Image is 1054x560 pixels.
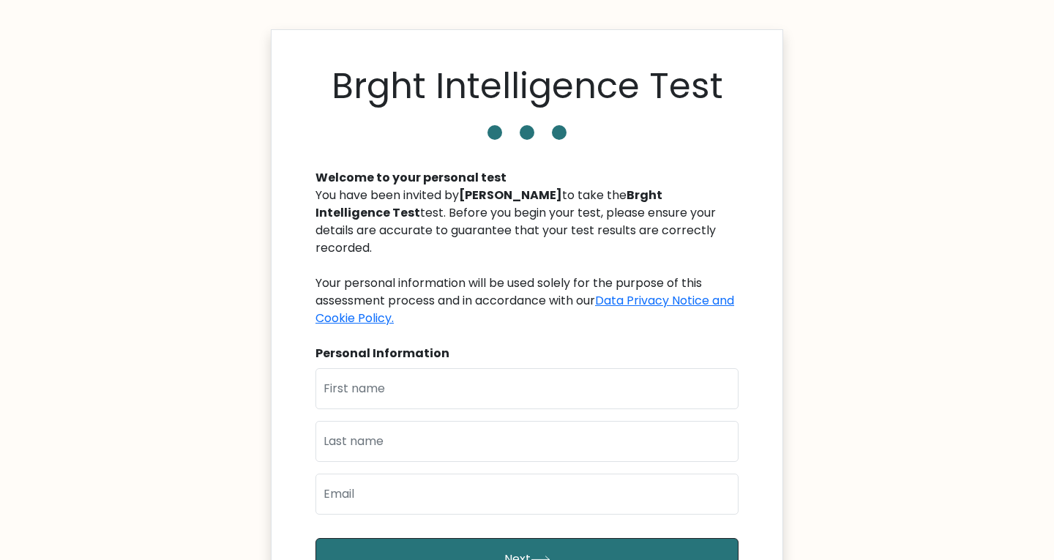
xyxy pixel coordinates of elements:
[315,345,739,362] div: Personal Information
[315,292,734,326] a: Data Privacy Notice and Cookie Policy.
[459,187,562,204] b: [PERSON_NAME]
[315,474,739,515] input: Email
[332,65,723,108] h1: Brght Intelligence Test
[315,187,739,327] div: You have been invited by to take the test. Before you begin your test, please ensure your details...
[315,187,662,221] b: Brght Intelligence Test
[315,368,739,409] input: First name
[315,421,739,462] input: Last name
[315,169,739,187] div: Welcome to your personal test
